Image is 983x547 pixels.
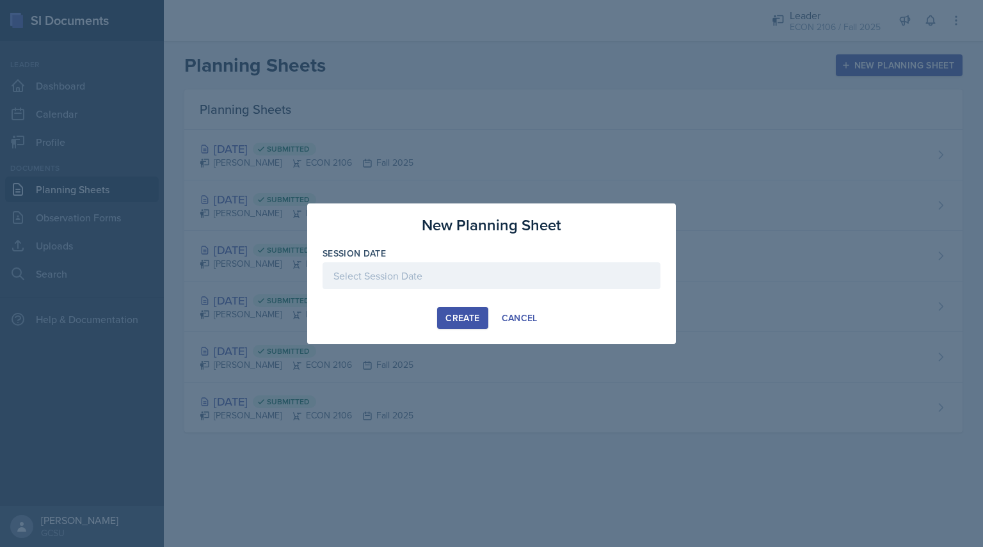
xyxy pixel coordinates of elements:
h3: New Planning Sheet [422,214,561,237]
button: Create [437,307,488,329]
div: Cancel [502,313,538,323]
label: Session Date [323,247,386,260]
button: Cancel [493,307,546,329]
div: Create [445,313,479,323]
